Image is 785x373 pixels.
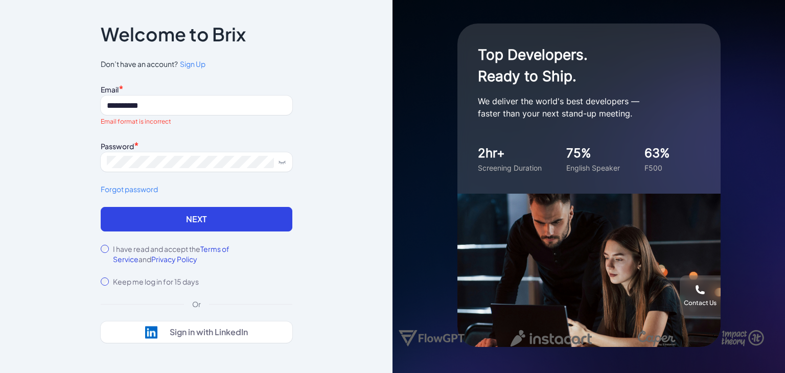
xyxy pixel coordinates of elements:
[101,142,134,151] label: Password
[101,321,292,343] button: Sign in with LinkedIn
[478,162,542,173] div: Screening Duration
[113,244,292,264] label: I have read and accept the and
[684,299,717,307] div: Contact Us
[644,162,670,173] div: F500
[566,144,620,162] div: 75%
[184,299,209,309] div: Or
[478,44,682,87] h1: Top Developers. Ready to Ship.
[101,85,119,94] label: Email
[644,144,670,162] div: 63%
[566,162,620,173] div: English Speaker
[151,254,197,264] span: Privacy Policy
[478,144,542,162] div: 2hr+
[680,275,721,316] button: Contact Us
[101,184,292,195] a: Forgot password
[101,118,171,125] span: Email format is incorrect
[478,95,682,120] p: We deliver the world's best developers — faster than your next stand-up meeting.
[101,207,292,231] button: Next
[178,59,205,69] a: Sign Up
[170,327,248,337] div: Sign in with LinkedIn
[180,59,205,68] span: Sign Up
[101,26,246,42] p: Welcome to Brix
[113,276,199,287] label: Keep me log in for 15 days
[101,59,292,69] span: Don’t have an account?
